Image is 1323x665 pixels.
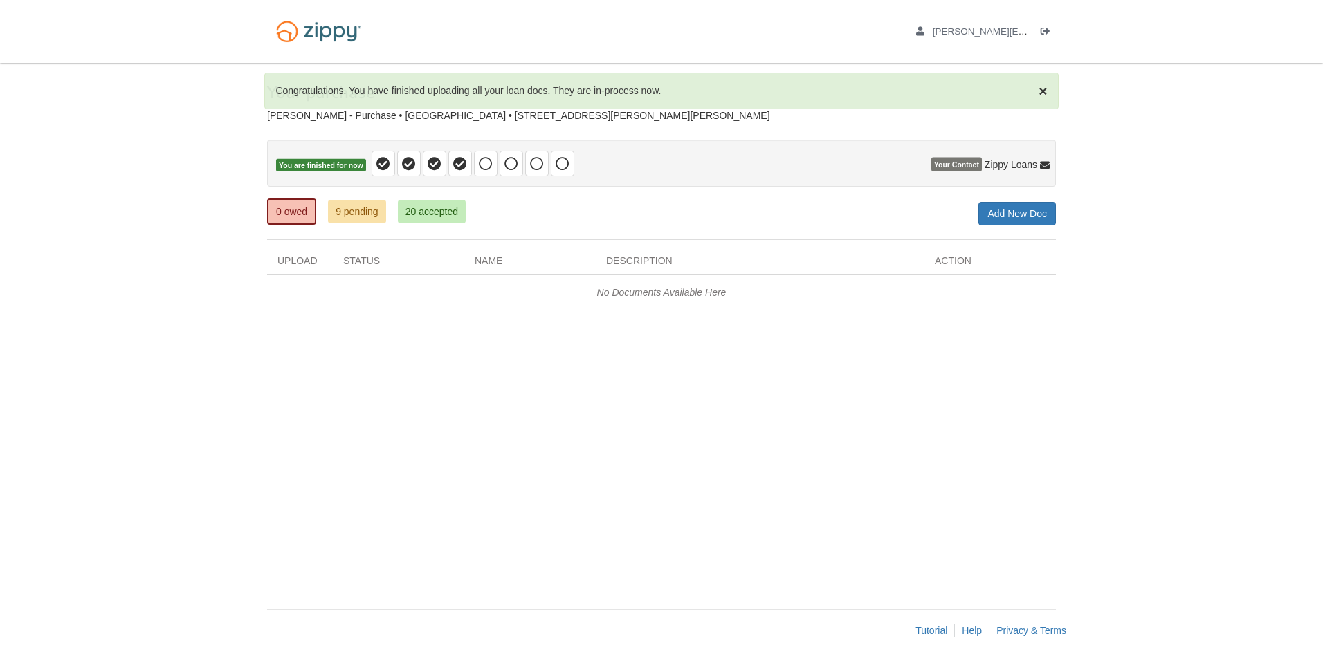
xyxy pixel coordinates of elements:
[267,198,316,225] a: 0 owed
[978,202,1056,225] a: Add New Doc
[596,254,924,274] div: Description
[267,254,333,274] div: Upload
[398,200,466,223] a: 20 accepted
[267,110,1056,122] div: [PERSON_NAME] - Purchase • [GEOGRAPHIC_DATA] • [STREET_ADDRESS][PERSON_NAME][PERSON_NAME]
[996,625,1066,636] a: Privacy & Terms
[333,254,464,274] div: Status
[916,26,1168,40] a: edit profile
[597,287,727,298] em: No Documents Available Here
[933,26,1168,37] span: lorelyn_roth@yahoo.com
[915,625,947,636] a: Tutorial
[962,625,982,636] a: Help
[276,159,366,172] span: You are finished for now
[924,254,1056,274] div: Action
[328,200,386,223] a: 9 pending
[267,14,370,49] img: Logo
[985,158,1037,171] span: Zippy Loans
[1039,84,1047,98] button: Close Alert
[264,73,1058,109] div: Congratulations. You have finished uploading all your loan docs. They are in-process now.
[1041,26,1056,40] a: Log out
[931,158,982,171] span: Your Contact
[464,254,596,274] div: Name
